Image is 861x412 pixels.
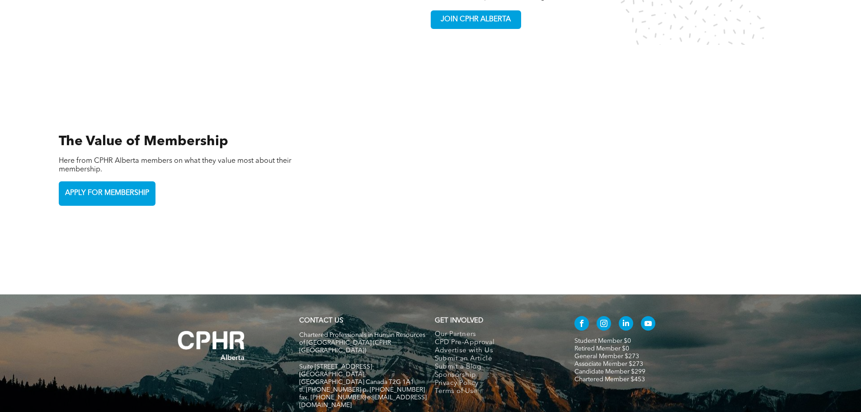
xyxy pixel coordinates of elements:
a: Our Partners [435,331,555,339]
span: tf. [PHONE_NUMBER] p. [PHONE_NUMBER] [299,387,425,393]
a: Chartered Member $453 [574,376,645,383]
a: Student Member $0 [574,338,631,344]
a: youtube [641,316,655,333]
span: [GEOGRAPHIC_DATA], [GEOGRAPHIC_DATA] Canada T2G 1A1 [299,371,414,385]
a: Submit a Blog [435,363,555,371]
span: JOIN CPHR ALBERTA [438,11,514,28]
a: CONTACT US [299,317,343,324]
span: APPLY FOR MEMBERSHIP [62,185,152,202]
a: facebook [574,316,589,333]
span: Chartered Professionals in Human Resources of [GEOGRAPHIC_DATA] (CPHR [GEOGRAPHIC_DATA]) [299,332,425,354]
img: A white background with a few lines on it [160,313,263,379]
span: Here from CPHR Alberta members on what they value most about their membership. [59,157,292,173]
a: Advertise with Us [435,347,555,355]
a: Terms of Use [435,388,555,396]
a: Submit an Article [435,355,555,363]
span: Suite [STREET_ADDRESS] [299,364,372,370]
a: Associate Member $273 [574,361,643,367]
a: instagram [597,316,611,333]
a: Candidate Member $299 [574,369,645,375]
a: APPLY FOR MEMBERSHIP [59,181,155,206]
a: Sponsorship [435,371,555,379]
span: fax. [PHONE_NUMBER] e:[EMAIL_ADDRESS][DOMAIN_NAME] [299,394,427,408]
a: General Member $273 [574,353,639,360]
a: linkedin [619,316,633,333]
span: GET INVOLVED [435,317,483,324]
a: JOIN CPHR ALBERTA [431,10,521,29]
a: Privacy Policy [435,379,555,388]
a: Retired Member $0 [574,346,629,352]
a: CPD Pre-Approval [435,339,555,347]
span: The Value of Membership [59,135,228,148]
